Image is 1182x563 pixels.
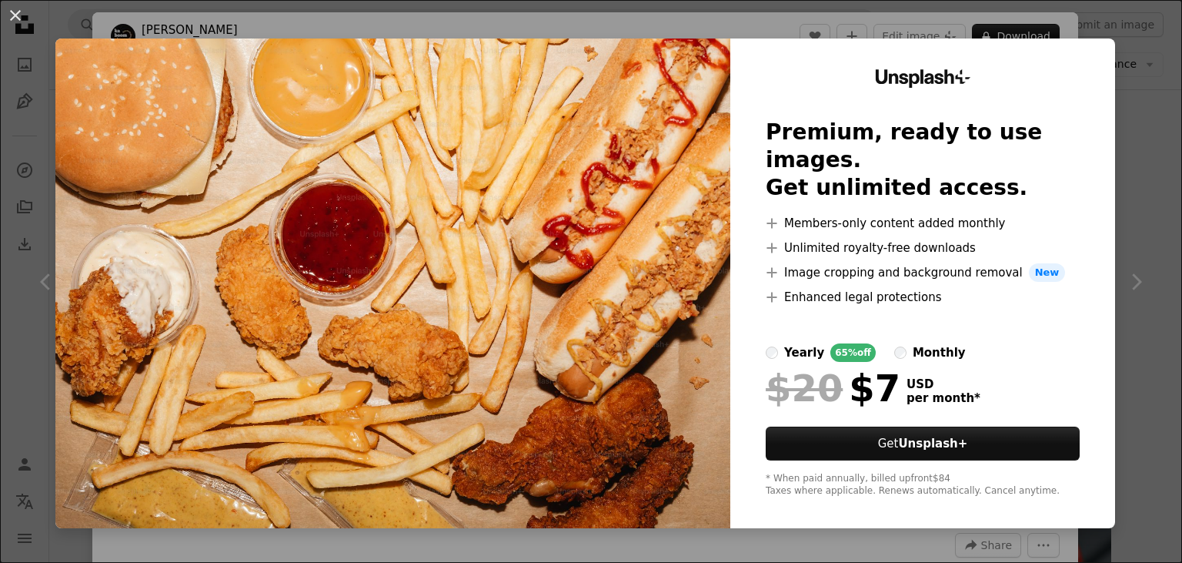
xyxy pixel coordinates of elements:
span: $20 [766,368,843,408]
li: Unlimited royalty-free downloads [766,239,1080,257]
div: 65% off [830,343,876,362]
input: monthly [894,347,907,359]
div: * When paid annually, billed upfront $84 Taxes where applicable. Renews automatically. Cancel any... [766,473,1080,498]
strong: Unsplash+ [898,437,967,451]
div: yearly [784,343,824,362]
span: per month * [907,391,980,405]
div: monthly [913,343,966,362]
span: USD [907,377,980,391]
h2: Premium, ready to use images. Get unlimited access. [766,119,1080,202]
div: $7 [766,368,900,408]
span: New [1029,263,1066,282]
li: Enhanced legal protections [766,288,1080,307]
input: yearly65%off [766,347,778,359]
li: Members-only content added monthly [766,214,1080,233]
button: GetUnsplash+ [766,427,1080,461]
li: Image cropping and background removal [766,263,1080,282]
